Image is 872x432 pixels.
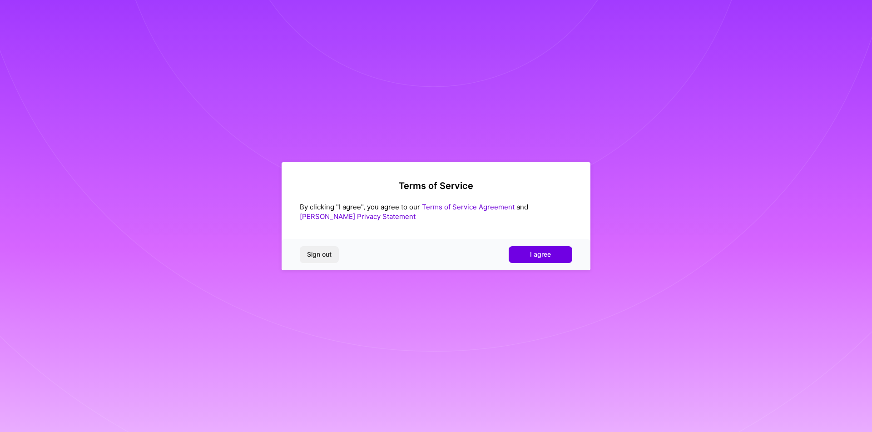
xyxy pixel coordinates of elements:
[300,180,572,191] h2: Terms of Service
[300,246,339,263] button: Sign out
[300,202,572,221] div: By clicking "I agree", you agree to our and
[307,250,332,259] span: Sign out
[530,250,551,259] span: I agree
[509,246,572,263] button: I agree
[422,203,515,211] a: Terms of Service Agreement
[300,212,416,221] a: [PERSON_NAME] Privacy Statement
